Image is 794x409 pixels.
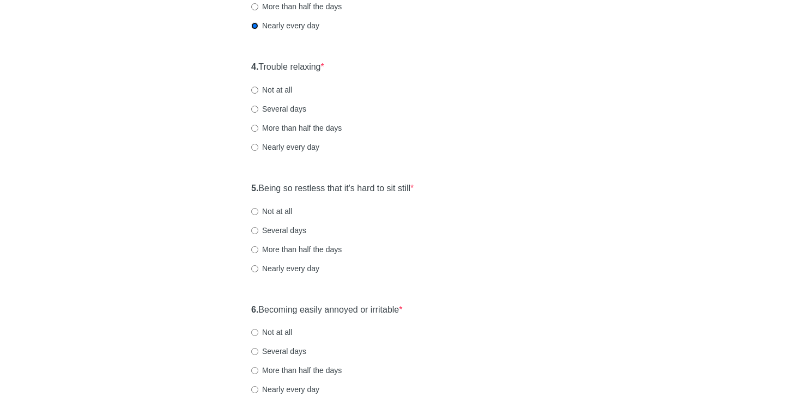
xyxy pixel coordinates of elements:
label: Nearly every day [251,384,319,395]
strong: 4. [251,62,258,71]
label: Nearly every day [251,142,319,152]
label: Several days [251,225,306,236]
strong: 5. [251,184,258,193]
input: More than half the days [251,367,258,374]
input: Nearly every day [251,144,258,151]
input: Not at all [251,208,258,215]
label: Not at all [251,327,292,338]
input: More than half the days [251,246,258,253]
input: Nearly every day [251,265,258,272]
label: More than half the days [251,365,342,376]
label: Several days [251,103,306,114]
label: More than half the days [251,1,342,12]
input: Several days [251,227,258,234]
label: Becoming easily annoyed or irritable [251,304,403,316]
input: Several days [251,106,258,113]
label: Several days [251,346,306,357]
label: Not at all [251,84,292,95]
label: Nearly every day [251,20,319,31]
input: More than half the days [251,125,258,132]
label: Trouble relaxing [251,61,324,74]
input: Not at all [251,87,258,94]
input: Several days [251,348,258,355]
label: More than half the days [251,244,342,255]
input: Nearly every day [251,22,258,29]
strong: 6. [251,305,258,314]
label: Not at all [251,206,292,217]
label: More than half the days [251,123,342,133]
input: Not at all [251,329,258,336]
input: More than half the days [251,3,258,10]
label: Being so restless that it's hard to sit still [251,182,414,195]
label: Nearly every day [251,263,319,274]
input: Nearly every day [251,386,258,393]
